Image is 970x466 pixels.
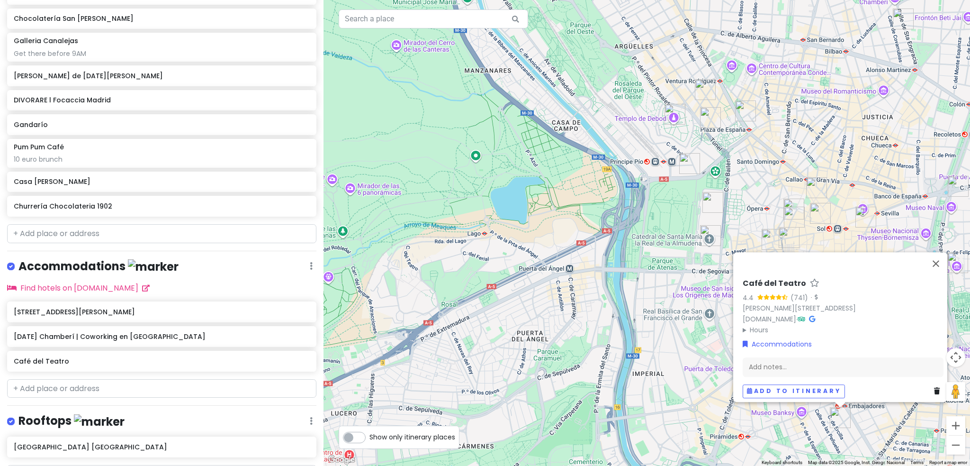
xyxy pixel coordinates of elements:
[695,79,716,100] div: The Fix - Café de Especialidad
[925,252,947,275] button: Close
[369,432,455,442] span: Show only itinerary places
[808,460,905,465] span: Map data ©2025 Google, Inst. Geogr. Nacional
[946,436,965,455] button: Zoom out
[946,416,965,435] button: Zoom in
[830,407,851,428] div: Café del Teatro
[14,155,309,164] div: 10 euro brunch
[14,177,309,186] h6: Casa [PERSON_NAME]
[14,96,309,104] h6: DIVORARE l Focaccia Madrid
[14,443,309,451] h6: [GEOGRAPHIC_DATA] [GEOGRAPHIC_DATA]
[700,107,721,128] div: Cerralbo Museum
[893,9,914,29] div: Monday Chamberí | Coworking en Madrid
[779,227,799,248] div: Plaza Mayor
[855,207,876,228] div: Galleria Canalejas
[929,460,967,465] a: Report a map error
[14,37,78,45] h6: Galleria Canalejas
[946,382,965,401] button: Drag Pegman onto the map to open Street View
[14,72,309,80] h6: [PERSON_NAME] de [DATE][PERSON_NAME]
[743,325,943,335] summary: Hours
[326,454,357,466] a: Open this area in Google Maps (opens a new window)
[14,120,309,129] h6: Gandarío
[743,314,796,324] a: [DOMAIN_NAME]
[743,279,943,335] div: ·
[783,199,804,219] div: Churrería Chocolateria 1902
[128,259,179,274] img: marker
[934,386,943,396] a: Delete place
[735,101,756,121] div: Hotel Riu Plaza España
[74,414,125,429] img: marker
[808,293,817,303] div: ·
[762,459,802,466] button: Keyboard shortcuts
[14,49,309,58] div: Get there before 9AM
[762,229,782,250] div: Mercado de San Miguel
[743,357,943,377] div: Add notes...
[910,460,924,465] a: Terms (opens in new tab)
[326,454,357,466] img: Google
[702,192,723,213] div: Royal Palace of Madrid
[743,339,812,349] a: Accommodations
[784,207,805,228] div: Chocolatería San Ginés
[665,104,685,125] div: Temple of Debod
[14,332,309,341] h6: [DATE] Chamberí | Coworking en [GEOGRAPHIC_DATA]
[679,153,700,174] div: The Social Hub Madrid
[947,252,968,273] div: Museo Nacional del Prado
[18,259,179,274] h4: Accommodations
[810,203,831,224] div: Casa Labra
[14,143,64,151] h6: Pum Pum Café
[7,224,316,243] input: + Add place or address
[14,357,309,365] h6: Café del Teatro
[339,9,528,28] input: Search a place
[790,292,808,303] div: (741)
[14,14,309,23] h6: Chocolatería San [PERSON_NAME]
[14,308,309,316] h6: [STREET_ADDRESS][PERSON_NAME]
[798,316,805,322] i: Tripadvisor
[743,292,757,303] div: 4.4
[810,279,819,289] a: Star place
[946,348,965,367] button: Map camera controls
[743,279,806,289] h6: Café del Teatro
[7,379,316,398] input: + Add place or address
[7,283,150,293] a: Find hotels on [DOMAIN_NAME]
[948,176,969,197] div: CentroCentro
[806,177,827,198] div: Calle de Rompelanzas
[743,384,845,398] button: Add to itinerary
[18,413,125,429] h4: Rooftops
[14,202,309,210] h6: Churrería Chocolateria 1902
[700,225,721,246] div: Catedral de Santa María la Real de la Almudena
[743,303,856,313] a: [PERSON_NAME][STREET_ADDRESS]
[809,316,815,322] i: Google Maps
